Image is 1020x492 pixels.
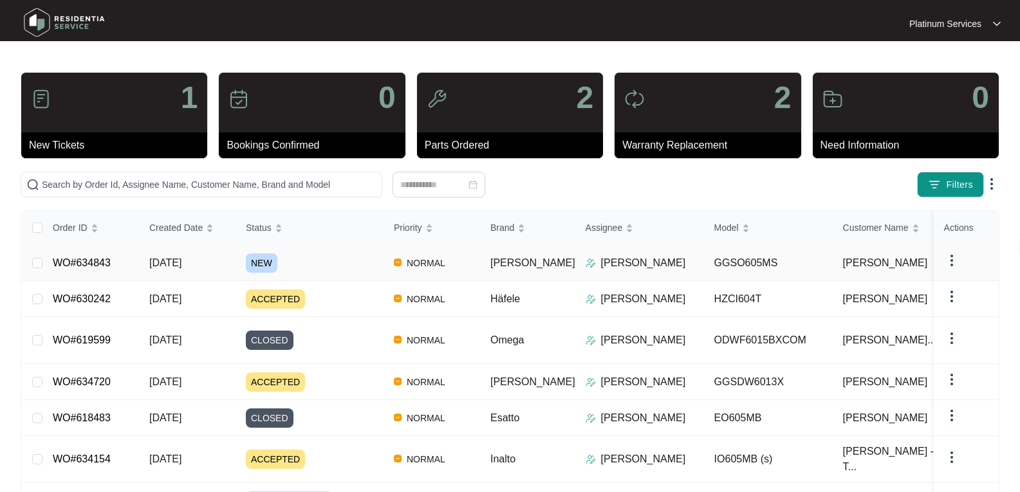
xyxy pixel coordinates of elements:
[586,221,623,235] span: Assignee
[843,221,909,235] span: Customer Name
[19,3,109,42] img: residentia service logo
[944,289,960,304] img: dropdown arrow
[704,400,833,436] td: EO605MB
[490,257,575,268] span: [PERSON_NAME]
[843,255,928,271] span: [PERSON_NAME]
[480,211,575,245] th: Brand
[394,295,402,302] img: Vercel Logo
[704,364,833,400] td: GGSDW6013X
[53,453,111,464] a: WO#634154
[425,138,603,153] p: Parts Ordered
[704,436,833,483] td: IO605MB (s)
[384,211,480,245] th: Priority
[149,453,181,464] span: [DATE]
[586,454,596,464] img: Assigner Icon
[586,377,596,387] img: Assigner Icon
[822,89,843,109] img: icon
[402,451,450,467] span: NORMAL
[427,89,447,109] img: icon
[149,257,181,268] span: [DATE]
[149,376,181,387] span: [DATE]
[984,176,999,192] img: dropdown arrow
[624,89,645,109] img: icon
[490,293,520,304] span: Häfele
[944,372,960,387] img: dropdown arrow
[909,17,981,30] p: Platinum Services
[181,82,198,113] p: 1
[394,378,402,385] img: Vercel Logo
[402,291,450,307] span: NORMAL
[227,138,405,153] p: Bookings Confirmed
[246,408,293,428] span: CLOSED
[246,331,293,350] span: CLOSED
[139,211,236,245] th: Created Date
[394,414,402,421] img: Vercel Logo
[26,178,39,191] img: search-icon
[821,138,999,153] p: Need Information
[714,221,739,235] span: Model
[586,294,596,304] img: Assigner Icon
[946,178,973,192] span: Filters
[944,450,960,465] img: dropdown arrow
[917,172,984,197] button: filter iconFilters
[53,221,88,235] span: Order ID
[704,281,833,317] td: HZCI604T
[246,372,305,392] span: ACCEPTED
[601,291,686,307] p: [PERSON_NAME]
[394,259,402,266] img: Vercel Logo
[402,410,450,426] span: NORMAL
[402,333,450,348] span: NORMAL
[53,293,111,304] a: WO#630242
[246,253,277,273] span: NEW
[53,376,111,387] a: WO#634720
[622,138,801,153] p: Warranty Replacement
[601,374,686,390] p: [PERSON_NAME]
[843,333,933,348] span: [PERSON_NAME]..
[29,138,207,153] p: New Tickets
[833,211,961,245] th: Customer Name
[394,455,402,462] img: Vercel Logo
[490,453,515,464] span: Inalto
[576,82,593,113] p: 2
[149,293,181,304] span: [DATE]
[843,291,928,307] span: [PERSON_NAME]
[402,374,450,390] span: NORMAL
[236,211,384,245] th: Status
[53,334,111,345] a: WO#619599
[490,376,575,387] span: [PERSON_NAME]
[53,412,111,423] a: WO#618483
[601,410,686,426] p: [PERSON_NAME]
[490,334,524,345] span: Omega
[42,211,139,245] th: Order ID
[944,408,960,423] img: dropdown arrow
[704,317,833,364] td: ODWF6015BXCOM
[586,413,596,423] img: Assigner Icon
[843,410,928,426] span: [PERSON_NAME]
[394,336,402,343] img: Vercel Logo
[378,82,396,113] p: 0
[934,211,998,245] th: Actions
[704,211,833,245] th: Model
[944,253,960,268] img: dropdown arrow
[31,89,51,109] img: icon
[843,444,945,475] span: [PERSON_NAME] - T...
[394,221,422,235] span: Priority
[944,331,960,346] img: dropdown arrow
[246,289,305,309] span: ACCEPTED
[575,211,704,245] th: Assignee
[490,221,514,235] span: Brand
[402,255,450,271] span: NORMAL
[928,178,941,191] img: filter icon
[149,412,181,423] span: [DATE]
[53,257,111,268] a: WO#634843
[490,412,519,423] span: Esatto
[149,334,181,345] span: [DATE]
[704,245,833,281] td: GGSO605MS
[972,82,989,113] p: 0
[42,178,376,192] input: Search by Order Id, Assignee Name, Customer Name, Brand and Model
[601,255,686,271] p: [PERSON_NAME]
[993,21,1001,27] img: dropdown arrow
[601,333,686,348] p: [PERSON_NAME]
[228,89,249,109] img: icon
[586,335,596,345] img: Assigner Icon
